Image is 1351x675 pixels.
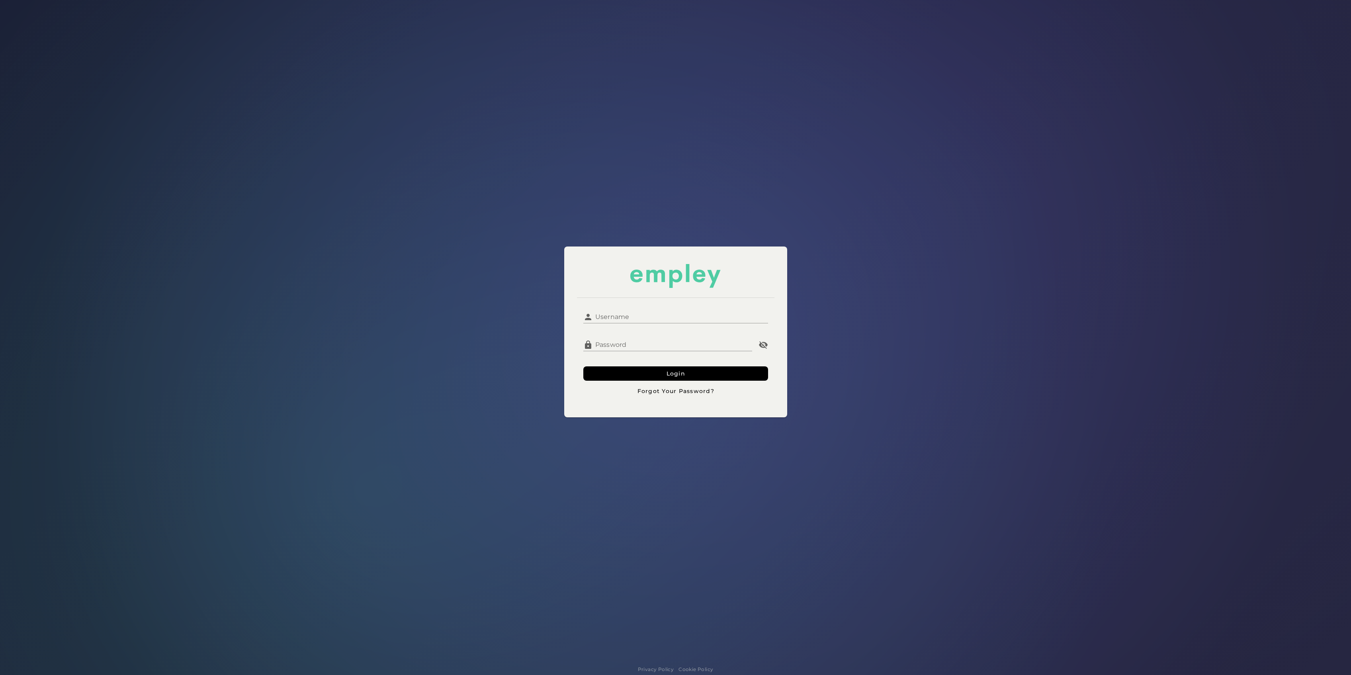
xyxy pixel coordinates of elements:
[678,665,713,673] a: Cookie Policy
[666,370,685,377] span: Login
[583,384,768,398] button: Forgot Your Password?
[638,665,674,673] a: Privacy Policy
[759,340,768,350] i: Password appended action
[637,387,714,395] span: Forgot Your Password?
[583,366,768,381] button: Login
